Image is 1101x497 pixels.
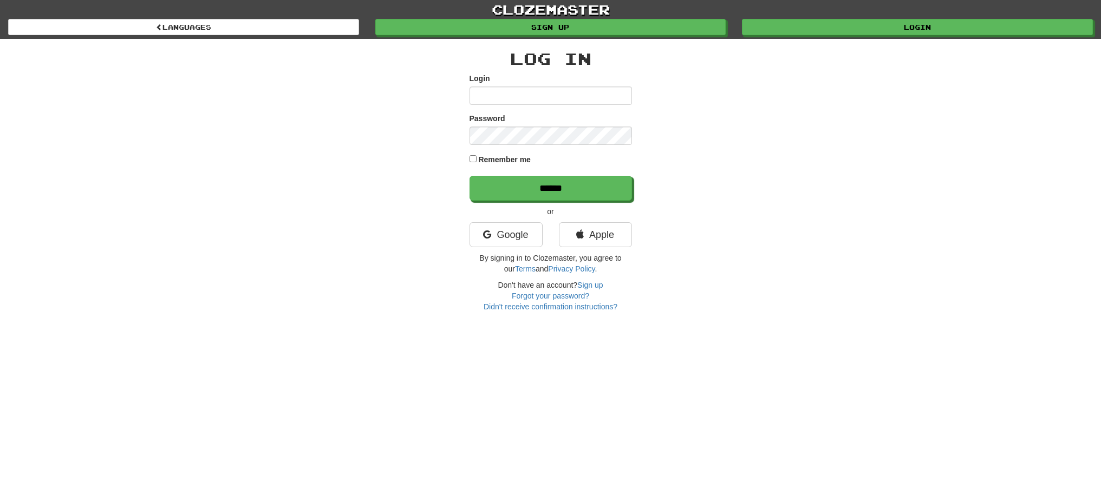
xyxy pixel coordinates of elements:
h2: Log In [470,50,632,68]
div: Don't have an account? [470,280,632,312]
label: Remember me [478,154,531,165]
a: Languages [8,19,359,35]
a: Privacy Policy [548,264,595,273]
p: By signing in to Clozemaster, you agree to our and . [470,253,632,274]
a: Sign up [375,19,726,35]
a: Apple [559,222,632,247]
a: Login [742,19,1093,35]
a: Didn't receive confirmation instructions? [484,302,617,311]
p: or [470,206,632,217]
label: Login [470,73,490,84]
a: Forgot your password? [512,291,589,300]
a: Terms [515,264,536,273]
label: Password [470,113,505,124]
a: Sign up [577,281,603,289]
a: Google [470,222,543,247]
